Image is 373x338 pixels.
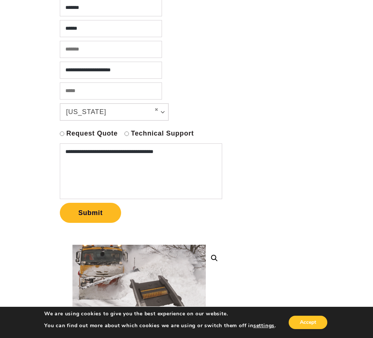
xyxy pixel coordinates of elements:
[44,311,276,317] p: We are using cookies to give you the best experience on our website.
[60,104,168,120] a: [US_STATE]
[66,107,149,117] span: [US_STATE]
[66,129,117,138] label: Request Quote
[253,322,275,329] button: settings
[60,203,121,223] button: Submit
[44,322,276,329] p: You can find out more about which cookies we are using or switch them off in .
[289,316,327,329] button: Accept
[131,129,194,138] label: Technical Support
